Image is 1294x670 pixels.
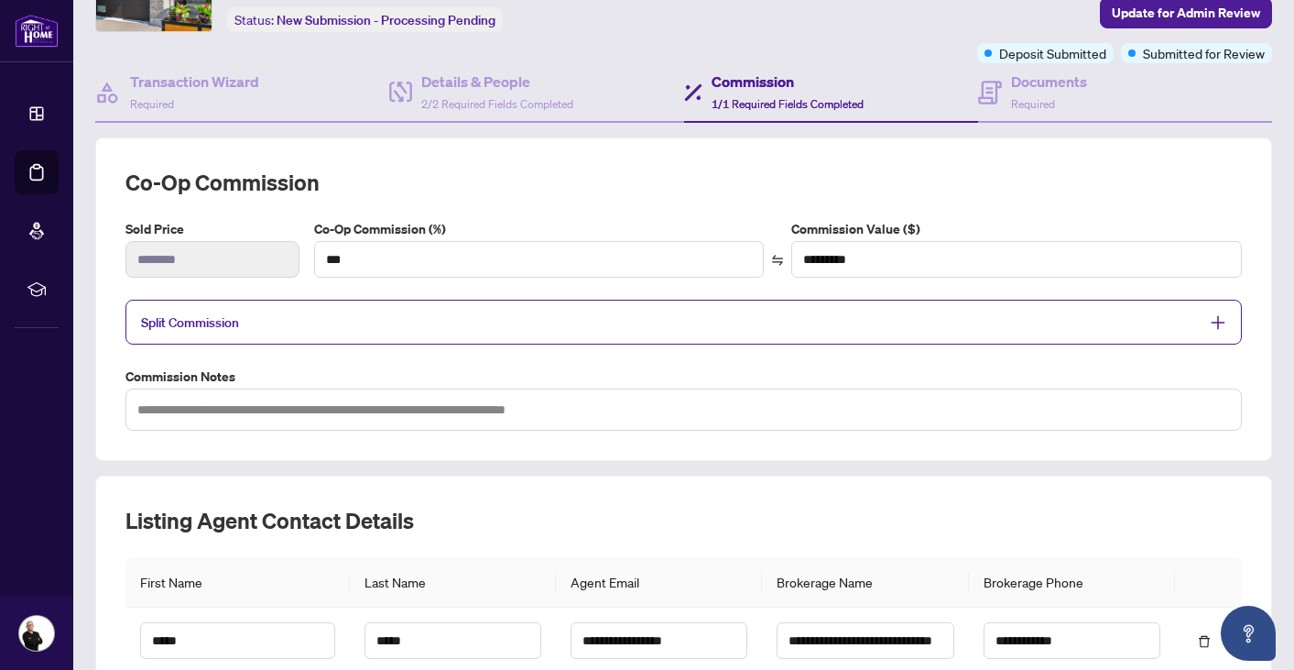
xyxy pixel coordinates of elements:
[1011,71,1087,93] h4: Documents
[125,168,1242,197] h2: Co-op Commission
[130,97,174,111] span: Required
[125,557,350,608] th: First Name
[1143,43,1265,63] span: Submitted for Review
[421,97,573,111] span: 2/2 Required Fields Completed
[19,616,54,651] img: Profile Icon
[15,14,59,48] img: logo
[421,71,573,93] h4: Details & People
[141,314,239,331] span: Split Commission
[1011,97,1055,111] span: Required
[277,12,495,28] span: New Submission - Processing Pending
[1198,635,1211,648] span: delete
[791,219,1242,239] label: Commission Value ($)
[227,7,503,32] div: Status:
[999,43,1106,63] span: Deposit Submitted
[712,71,864,93] h4: Commission
[130,71,259,93] h4: Transaction Wizard
[350,557,556,608] th: Last Name
[125,219,299,239] label: Sold Price
[556,557,762,608] th: Agent Email
[125,367,1242,387] label: Commission Notes
[125,300,1242,345] div: Split Commission
[1210,314,1226,331] span: plus
[969,557,1175,608] th: Brokerage Phone
[125,506,1242,535] h2: Listing Agent Contact Details
[712,97,864,111] span: 1/1 Required Fields Completed
[771,254,784,267] span: swap
[314,219,765,239] label: Co-Op Commission (%)
[762,557,968,608] th: Brokerage Name
[1221,606,1276,661] button: Open asap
